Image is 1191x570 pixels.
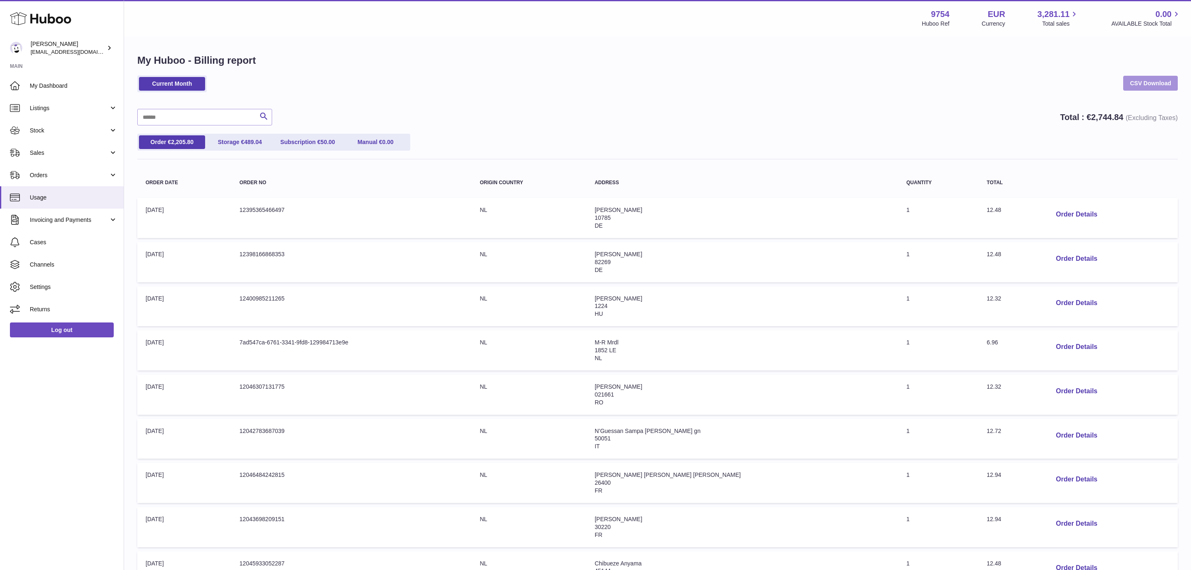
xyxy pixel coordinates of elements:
[1049,471,1104,488] button: Order Details
[1111,20,1181,28] span: AVAILABLE Stock Total
[471,419,586,459] td: NL
[595,267,603,273] span: DE
[595,355,602,361] span: NL
[898,375,978,415] td: 1
[595,259,611,265] span: 82269
[137,172,231,194] th: Order Date
[1049,339,1104,356] button: Order Details
[231,463,471,503] td: 12046484242815
[595,435,611,442] span: 50051
[586,172,898,194] th: Address
[1126,114,1178,121] span: (Excluding Taxes)
[231,172,471,194] th: Order no
[382,139,393,145] span: 0.00
[898,286,978,327] td: 1
[320,139,335,145] span: 50.00
[1049,295,1104,312] button: Order Details
[595,487,603,494] span: FR
[137,198,231,238] td: [DATE]
[978,172,1041,194] th: Total
[231,375,471,415] td: 12046307131775
[1111,9,1181,28] a: 0.00 AVAILABLE Stock Total
[1049,383,1104,400] button: Order Details
[30,261,117,269] span: Channels
[1049,427,1104,444] button: Order Details
[595,524,611,530] span: 30220
[1038,9,1070,20] span: 3,281.11
[471,172,586,194] th: Origin Country
[10,42,22,54] img: info@fieldsluxury.london
[898,463,978,503] td: 1
[30,82,117,90] span: My Dashboard
[137,286,231,327] td: [DATE]
[595,339,619,346] span: M-R Mrdl
[1091,113,1124,122] span: 2,744.84
[987,295,1001,302] span: 12.32
[988,9,1005,20] strong: EUR
[1060,113,1178,122] strong: Total : €
[922,20,949,28] div: Huboo Ref
[595,391,614,398] span: 021661
[137,419,231,459] td: [DATE]
[987,383,1001,390] span: 12.32
[987,471,1001,478] span: 12.94
[1038,9,1079,28] a: 3,281.11 Total sales
[137,242,231,282] td: [DATE]
[931,9,949,20] strong: 9754
[207,135,273,149] a: Storage €489.04
[471,507,586,547] td: NL
[595,295,642,302] span: [PERSON_NAME]
[137,463,231,503] td: [DATE]
[595,310,603,317] span: HU
[231,242,471,282] td: 12398166868353
[595,383,642,390] span: [PERSON_NAME]
[987,207,1001,213] span: 12.48
[231,419,471,459] td: 12042783687039
[231,330,471,370] td: 7ad547ca-6761-3341-9fd8-129984713e9e
[595,222,603,229] span: DE
[595,516,642,522] span: [PERSON_NAME]
[137,507,231,547] td: [DATE]
[987,251,1001,257] span: 12.48
[231,507,471,547] td: 12043698209151
[471,463,586,503] td: NL
[30,149,109,157] span: Sales
[595,251,642,257] span: [PERSON_NAME]
[595,471,741,478] span: [PERSON_NAME] [PERSON_NAME] [PERSON_NAME]
[1049,206,1104,223] button: Order Details
[471,330,586,370] td: NL
[982,20,1005,28] div: Currency
[898,419,978,459] td: 1
[231,286,471,327] td: 12400985211265
[30,238,117,246] span: Cases
[137,330,231,370] td: [DATE]
[898,172,978,194] th: Quantity
[139,77,205,91] a: Current Month
[1042,20,1079,28] span: Total sales
[987,516,1001,522] span: 12.94
[1049,515,1104,532] button: Order Details
[595,214,611,221] span: 10785
[30,171,109,179] span: Orders
[30,127,109,135] span: Stock
[595,303,607,309] span: 1224
[898,330,978,370] td: 1
[244,139,262,145] span: 489.04
[171,139,194,145] span: 2,205.80
[471,286,586,327] td: NL
[595,399,603,406] span: RO
[30,305,117,313] span: Returns
[342,135,409,149] a: Manual €0.00
[595,532,603,538] span: FR
[10,322,114,337] a: Log out
[231,198,471,238] td: 12395365466497
[1123,76,1178,91] a: CSV Download
[471,242,586,282] td: NL
[137,375,231,415] td: [DATE]
[595,207,642,213] span: [PERSON_NAME]
[471,375,586,415] td: NL
[31,40,105,56] div: [PERSON_NAME]
[1155,9,1172,20] span: 0.00
[595,560,642,567] span: Chibueze Anyama
[595,479,611,486] span: 26400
